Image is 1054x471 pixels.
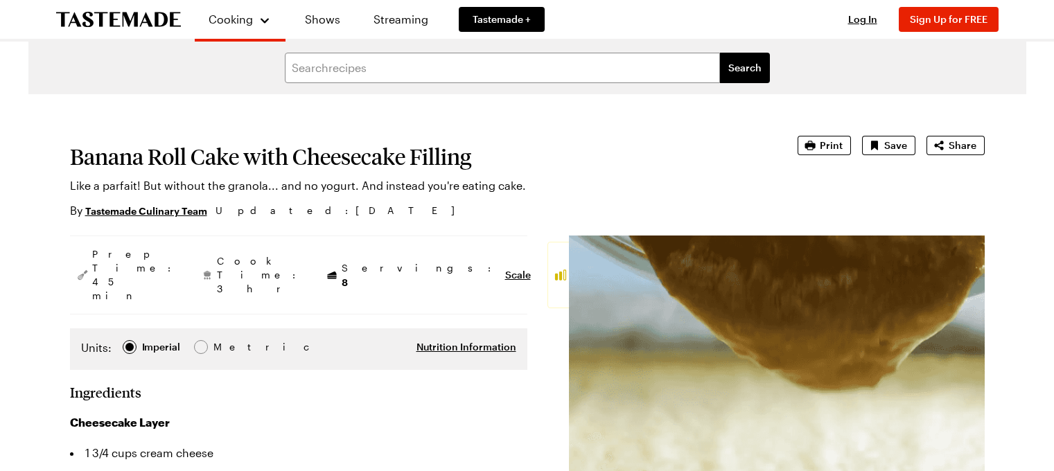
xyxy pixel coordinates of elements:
[213,339,244,355] span: Metric
[899,7,999,32] button: Sign Up for FREE
[142,339,182,355] span: Imperial
[798,136,851,155] button: Print
[416,340,516,354] button: Nutrition Information
[505,268,531,282] button: Scale
[142,339,180,355] div: Imperial
[70,177,759,194] p: Like a parfait! But without the granola... and no yogurt. And instead you're eating cake.
[862,136,915,155] button: Save recipe
[820,139,843,152] span: Print
[56,12,181,28] a: To Tastemade Home Page
[81,339,243,359] div: Imperial Metric
[70,202,207,219] p: By
[884,139,907,152] span: Save
[342,275,348,288] span: 8
[728,61,762,75] span: Search
[720,53,770,83] button: filters
[216,203,468,218] span: Updated : [DATE]
[835,12,890,26] button: Log In
[910,13,987,25] span: Sign Up for FREE
[217,254,303,296] span: Cook Time: 3 hr
[848,13,877,25] span: Log In
[70,414,527,431] h3: Cheesecake Layer
[949,139,976,152] span: Share
[209,12,253,26] span: Cooking
[209,6,272,33] button: Cooking
[81,339,112,356] label: Units:
[213,339,243,355] div: Metric
[473,12,531,26] span: Tastemade +
[70,442,527,464] li: 1 3/4 cups cream cheese
[342,261,498,290] span: Servings:
[459,7,545,32] a: Tastemade +
[85,203,207,218] a: Tastemade Culinary Team
[92,247,178,303] span: Prep Time: 45 min
[70,384,141,400] h2: Ingredients
[70,144,759,169] h1: Banana Roll Cake with Cheesecake Filling
[926,136,985,155] button: Share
